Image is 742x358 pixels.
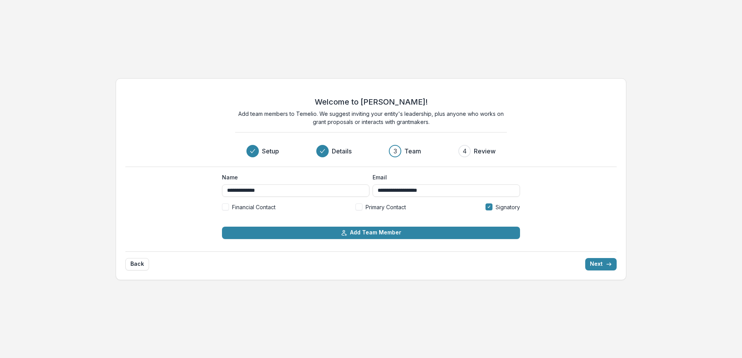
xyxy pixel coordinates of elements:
[585,258,617,270] button: Next
[222,227,520,239] button: Add Team Member
[332,146,352,156] h3: Details
[232,203,276,211] span: Financial Contact
[125,258,149,270] button: Back
[222,173,365,181] label: Name
[463,146,467,156] div: 4
[394,146,397,156] div: 3
[246,145,496,157] div: Progress
[366,203,406,211] span: Primary Contact
[373,173,515,181] label: Email
[235,110,507,126] p: Add team members to Temelio. We suggest inviting your entity's leadership, plus anyone who works ...
[315,97,428,107] h2: Welcome to [PERSON_NAME]!
[404,146,421,156] h3: Team
[496,203,520,211] span: Signatory
[262,146,279,156] h3: Setup
[474,146,496,156] h3: Review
